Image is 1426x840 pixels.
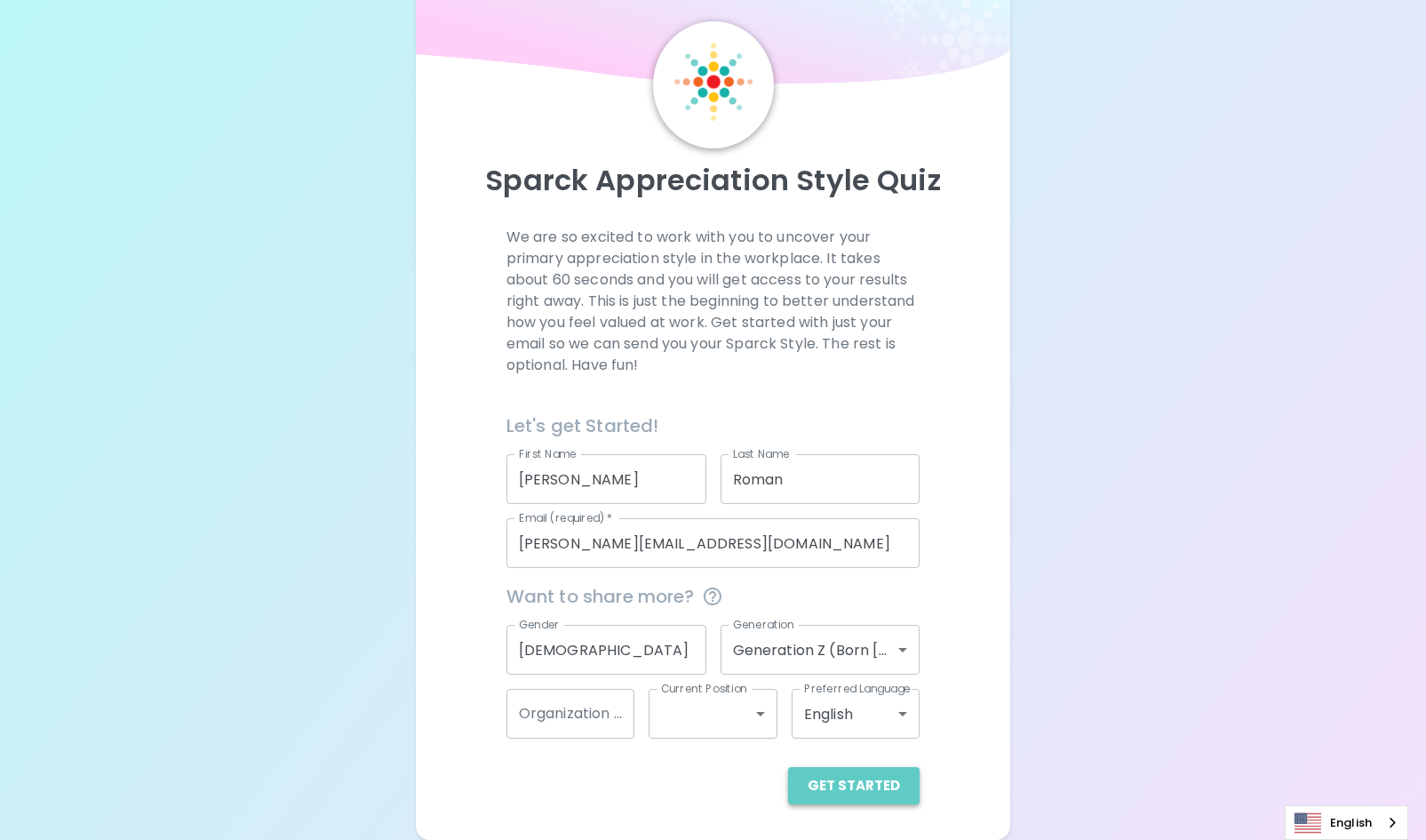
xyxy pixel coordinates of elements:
[788,767,920,804] button: Get Started
[519,446,577,461] label: First Name
[519,617,560,632] label: Gender
[721,625,920,675] div: Generation Z (Born [DEMOGRAPHIC_DATA] - [DEMOGRAPHIC_DATA])
[519,510,613,525] label: Email (required)
[506,412,920,440] h6: Let's get Started!
[1285,805,1408,840] div: Language
[804,681,911,696] label: Preferred Language
[674,43,753,121] img: Sparck Logo
[506,582,920,611] span: Want to share more?
[1286,806,1407,839] a: English
[733,446,789,461] label: Last Name
[702,586,723,607] svg: This information is completely confidential and only used for aggregated appreciation studies at ...
[661,681,747,696] label: Current Position
[437,163,989,198] p: Sparck Appreciation Style Quiz
[506,227,920,376] p: We are so excited to work with you to uncover your primary appreciation style in the workplace. I...
[733,617,794,632] label: Generation
[792,689,920,739] div: English
[1285,805,1408,840] aside: Language selected: English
